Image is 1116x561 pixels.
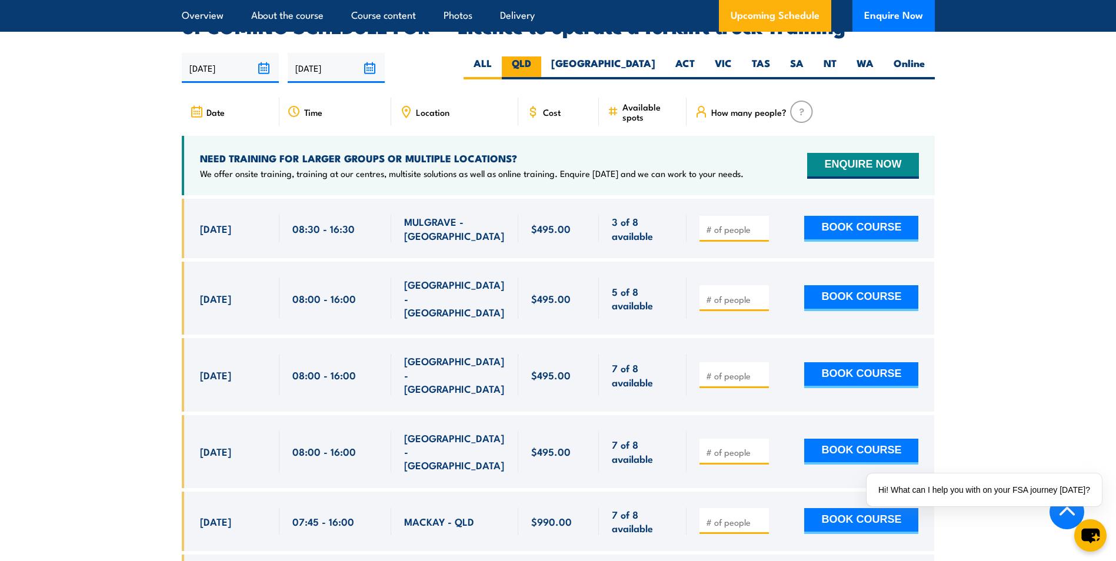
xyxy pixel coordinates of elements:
span: 08:30 - 16:30 [292,222,355,235]
span: $495.00 [531,292,571,305]
span: MULGRAVE - [GEOGRAPHIC_DATA] [404,215,505,242]
span: 08:00 - 16:00 [292,368,356,382]
span: Date [206,107,225,117]
span: 5 of 8 available [612,285,674,312]
h2: UPCOMING SCHEDULE FOR - "Licence to operate a forklift truck Training" [182,18,935,34]
button: chat-button [1074,519,1107,552]
input: To date [288,53,385,83]
button: BOOK COURSE [804,508,918,534]
label: SA [780,56,814,79]
label: ALL [464,56,502,79]
label: TAS [742,56,780,79]
div: Hi! What can I help you with on your FSA journey [DATE]? [867,473,1102,506]
span: 7 of 8 available [612,361,674,389]
span: [DATE] [200,292,231,305]
span: Time [304,107,322,117]
input: From date [182,53,279,83]
span: 08:00 - 16:00 [292,445,356,458]
input: # of people [706,446,765,458]
span: [DATE] [200,445,231,458]
span: 3 of 8 available [612,215,674,242]
label: QLD [502,56,541,79]
button: ENQUIRE NOW [807,153,918,179]
span: 08:00 - 16:00 [292,292,356,305]
button: BOOK COURSE [804,285,918,311]
label: NT [814,56,847,79]
span: Cost [543,107,561,117]
label: Online [884,56,935,79]
button: BOOK COURSE [804,439,918,465]
label: [GEOGRAPHIC_DATA] [541,56,665,79]
label: ACT [665,56,705,79]
span: MACKAY - QLD [404,515,474,528]
input: # of people [706,223,765,235]
span: [GEOGRAPHIC_DATA] - [GEOGRAPHIC_DATA] [404,354,505,395]
h4: NEED TRAINING FOR LARGER GROUPS OR MULTIPLE LOCATIONS? [200,152,744,165]
span: $990.00 [531,515,572,528]
span: Available spots [622,102,678,122]
span: 7 of 8 available [612,438,674,465]
span: [GEOGRAPHIC_DATA] - [GEOGRAPHIC_DATA] [404,278,505,319]
span: How many people? [711,107,787,117]
span: 07:45 - 16:00 [292,515,354,528]
label: VIC [705,56,742,79]
button: BOOK COURSE [804,216,918,242]
span: $495.00 [531,368,571,382]
span: [DATE] [200,222,231,235]
input: # of people [706,370,765,382]
span: 7 of 8 available [612,507,674,535]
span: [GEOGRAPHIC_DATA] - [GEOGRAPHIC_DATA] [404,431,505,472]
label: WA [847,56,884,79]
span: $495.00 [531,445,571,458]
p: We offer onsite training, training at our centres, multisite solutions as well as online training... [200,168,744,179]
span: $495.00 [531,222,571,235]
span: [DATE] [200,515,231,528]
span: [DATE] [200,368,231,382]
span: Location [416,107,449,117]
input: # of people [706,516,765,528]
button: BOOK COURSE [804,362,918,388]
input: # of people [706,293,765,305]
